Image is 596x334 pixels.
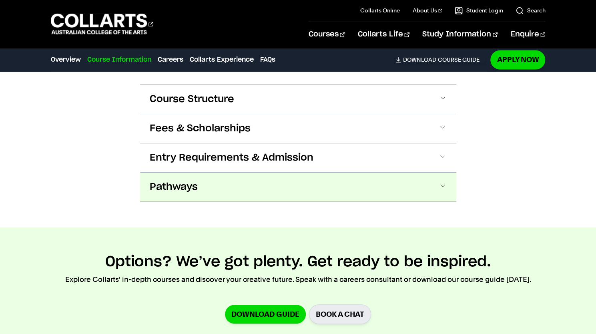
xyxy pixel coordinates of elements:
h2: Options? We’ve got plenty. Get ready to be inspired. [105,253,491,271]
button: Fees & Scholarships [140,114,456,143]
button: Pathways [140,173,456,201]
a: Download Guide [225,305,306,324]
a: Collarts Life [358,21,409,48]
a: Search [516,6,545,14]
a: Course Information [87,55,151,64]
a: Student Login [455,6,503,14]
a: DownloadCourse Guide [395,56,486,63]
div: Go to homepage [51,12,153,35]
button: Course Structure [140,85,456,114]
a: Careers [158,55,183,64]
span: Fees & Scholarships [150,122,251,135]
a: BOOK A CHAT [309,304,371,324]
a: Overview [51,55,81,64]
span: Entry Requirements & Admission [150,151,313,164]
a: Study Information [422,21,498,48]
button: Entry Requirements & Admission [140,143,456,172]
span: Course Structure [150,93,234,106]
span: Pathways [150,181,198,193]
span: Download [403,56,436,63]
a: Collarts Online [360,6,400,14]
a: Apply Now [490,50,545,69]
a: FAQs [260,55,275,64]
a: About Us [413,6,442,14]
a: Collarts Experience [190,55,254,64]
a: Enquire [510,21,545,48]
p: Explore Collarts' in-depth courses and discover your creative future. Speak with a careers consul... [65,274,531,285]
a: Courses [309,21,345,48]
